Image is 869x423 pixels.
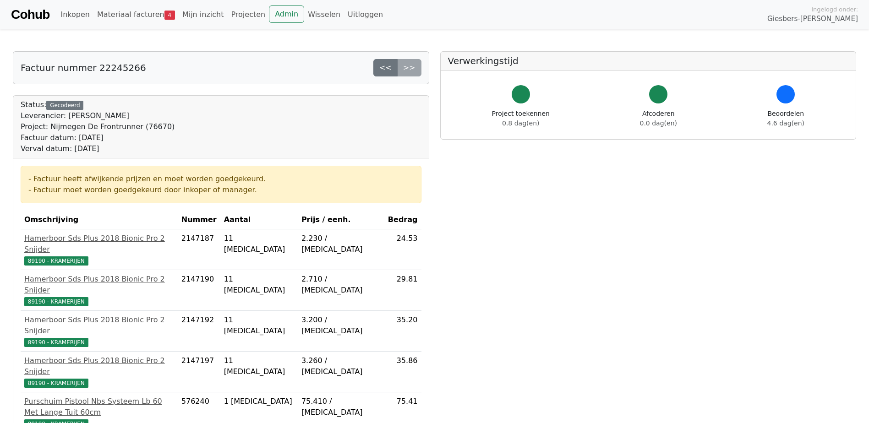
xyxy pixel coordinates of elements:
div: Beoordelen [767,109,804,128]
div: Gecodeerd [46,101,83,110]
a: Projecten [227,5,269,24]
td: 2147197 [178,352,220,392]
div: Project: Nijmegen De Frontrunner (76670) [21,121,175,132]
a: Hamerboor Sds Plus 2018 Bionic Pro 2 Snijder89190 - KRAMERIJEN [24,274,174,307]
th: Omschrijving [21,211,178,229]
td: 35.86 [384,352,421,392]
div: Hamerboor Sds Plus 2018 Bionic Pro 2 Snijder [24,233,174,255]
a: Hamerboor Sds Plus 2018 Bionic Pro 2 Snijder89190 - KRAMERIJEN [24,233,174,266]
span: 89190 - KRAMERIJEN [24,379,88,388]
td: 35.20 [384,311,421,352]
div: - Factuur moet worden goedgekeurd door inkoper of manager. [28,184,414,195]
div: Factuur datum: [DATE] [21,132,175,143]
a: Materiaal facturen4 [93,5,179,24]
a: Uitloggen [344,5,387,24]
a: Hamerboor Sds Plus 2018 Bionic Pro 2 Snijder89190 - KRAMERIJEN [24,355,174,388]
div: 2.710 / [MEDICAL_DATA] [301,274,381,296]
span: 0.8 dag(en) [502,119,539,127]
div: Hamerboor Sds Plus 2018 Bionic Pro 2 Snijder [24,274,174,296]
th: Bedrag [384,211,421,229]
td: 24.53 [384,229,421,270]
h5: Factuur nummer 22245266 [21,62,146,73]
a: Hamerboor Sds Plus 2018 Bionic Pro 2 Snijder89190 - KRAMERIJEN [24,315,174,347]
span: 89190 - KRAMERIJEN [24,256,88,266]
div: - Factuur heeft afwijkende prijzen en moet worden goedgekeurd. [28,174,414,184]
div: Hamerboor Sds Plus 2018 Bionic Pro 2 Snijder [24,355,174,377]
a: Cohub [11,4,49,26]
div: Project toekennen [492,109,550,128]
a: Mijn inzicht [179,5,228,24]
span: 4 [164,11,175,20]
div: 2.230 / [MEDICAL_DATA] [301,233,381,255]
div: 11 [MEDICAL_DATA] [224,315,294,336]
div: Verval datum: [DATE] [21,143,175,154]
div: 11 [MEDICAL_DATA] [224,355,294,377]
h5: Verwerkingstijd [448,55,849,66]
a: << [373,59,398,76]
div: 3.200 / [MEDICAL_DATA] [301,315,381,336]
div: Hamerboor Sds Plus 2018 Bionic Pro 2 Snijder [24,315,174,336]
th: Prijs / eenh. [298,211,384,229]
td: 2147187 [178,229,220,270]
td: 29.81 [384,270,421,311]
th: Nummer [178,211,220,229]
div: Leverancier: [PERSON_NAME] [21,110,175,121]
div: 11 [MEDICAL_DATA] [224,233,294,255]
span: 89190 - KRAMERIJEN [24,338,88,347]
div: 11 [MEDICAL_DATA] [224,274,294,296]
a: Inkopen [57,5,93,24]
div: Afcoderen [640,109,677,128]
td: 2147192 [178,311,220,352]
span: 0.0 dag(en) [640,119,677,127]
div: 75.410 / [MEDICAL_DATA] [301,396,381,418]
th: Aantal [220,211,298,229]
div: Status: [21,99,175,154]
td: 2147190 [178,270,220,311]
span: 89190 - KRAMERIJEN [24,297,88,306]
a: Wisselen [304,5,344,24]
a: Admin [269,5,304,23]
div: 1 [MEDICAL_DATA] [224,396,294,407]
div: Purschuim Pistool Nbs Systeem Lb 60 Met Lange Tuit 60cm [24,396,174,418]
span: Giesbers-[PERSON_NAME] [767,14,858,24]
span: Ingelogd onder: [811,5,858,14]
span: 4.6 dag(en) [767,119,804,127]
div: 3.260 / [MEDICAL_DATA] [301,355,381,377]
